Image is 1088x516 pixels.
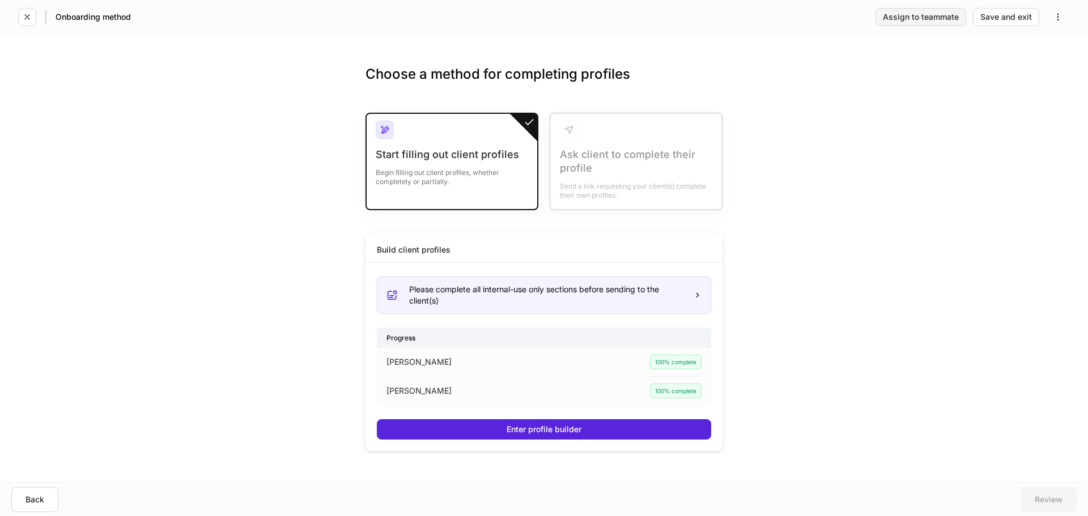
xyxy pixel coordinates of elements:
[980,13,1032,21] div: Save and exit
[25,496,44,504] div: Back
[386,385,452,396] p: [PERSON_NAME]
[883,13,959,21] div: Assign to teammate
[56,11,131,23] h5: Onboarding method
[386,356,452,368] p: [PERSON_NAME]
[376,148,528,161] div: Start filling out client profiles
[376,161,528,186] div: Begin filling out client profiles, whether completely or partially.
[377,419,711,440] button: Enter profile builder
[973,8,1039,26] button: Save and exit
[409,284,685,306] div: Please complete all internal-use only sections before sending to the client(s)
[377,244,450,255] div: Build client profiles
[365,65,722,101] h3: Choose a method for completing profiles
[377,328,711,348] div: Progress
[11,487,58,512] button: Back
[650,355,702,369] div: 100% complete
[507,425,581,433] div: Enter profile builder
[650,383,702,398] div: 100% complete
[875,8,966,26] button: Assign to teammate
